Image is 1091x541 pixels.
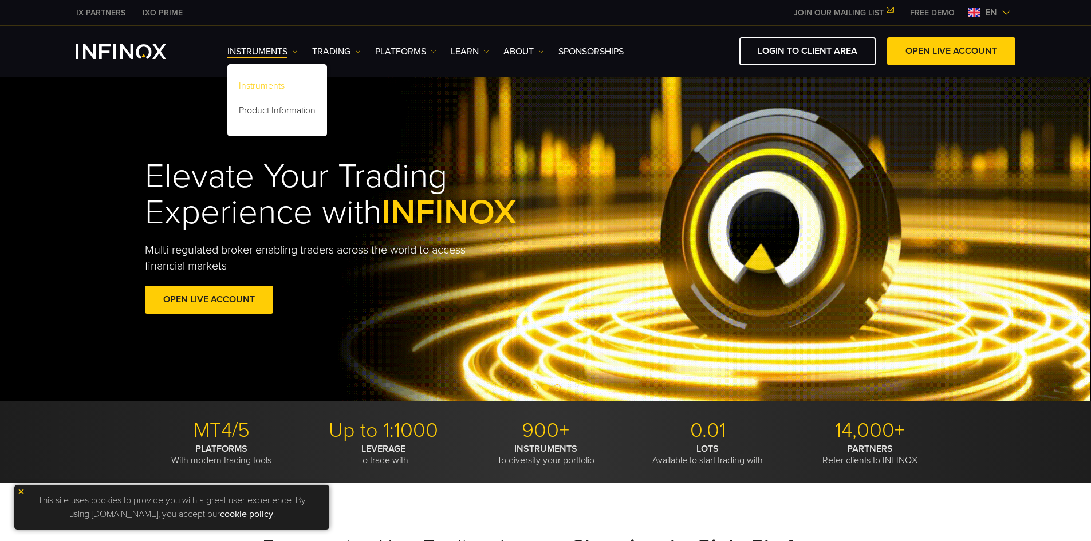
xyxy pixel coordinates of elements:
[514,443,577,455] strong: INSTRUMENTS
[361,443,405,455] strong: LEVERAGE
[542,384,549,391] span: Go to slide 2
[381,192,517,233] span: INFINOX
[847,443,893,455] strong: PARTNERS
[68,7,134,19] a: INFINOX
[145,443,298,466] p: With modern trading tools
[739,37,876,65] a: LOGIN TO CLIENT AREA
[469,418,623,443] p: 900+
[195,443,247,455] strong: PLATFORMS
[145,159,570,231] h1: Elevate Your Trading Experience with
[220,508,273,520] a: cookie policy
[503,45,544,58] a: ABOUT
[307,418,460,443] p: Up to 1:1000
[227,100,327,125] a: Product Information
[785,8,901,18] a: JOIN OUR MAILING LIST
[887,37,1015,65] a: OPEN LIVE ACCOUNT
[20,491,324,524] p: This site uses cookies to provide you with a great user experience. By using [DOMAIN_NAME], you a...
[980,6,1002,19] span: en
[631,443,785,466] p: Available to start trading with
[375,45,436,58] a: PLATFORMS
[696,443,719,455] strong: LOTS
[227,76,327,100] a: Instruments
[451,45,489,58] a: Learn
[145,286,273,314] a: OPEN LIVE ACCOUNT
[76,44,193,59] a: INFINOX Logo
[554,384,561,391] span: Go to slide 3
[793,418,947,443] p: 14,000+
[307,443,460,466] p: To trade with
[312,45,361,58] a: TRADING
[558,45,624,58] a: SPONSORSHIPS
[901,7,963,19] a: INFINOX MENU
[17,488,25,496] img: yellow close icon
[631,418,785,443] p: 0.01
[145,418,298,443] p: MT4/5
[531,384,538,391] span: Go to slide 1
[469,443,623,466] p: To diversify your portfolio
[134,7,191,19] a: INFINOX
[145,242,485,274] p: Multi-regulated broker enabling traders across the world to access financial markets
[793,443,947,466] p: Refer clients to INFINOX
[227,45,298,58] a: Instruments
